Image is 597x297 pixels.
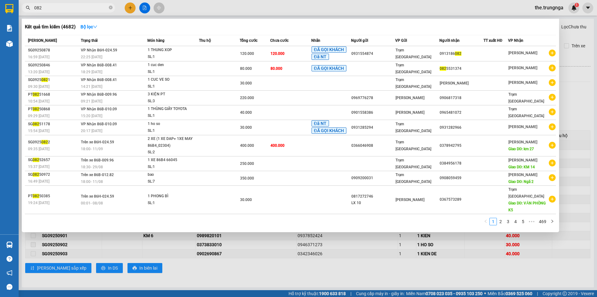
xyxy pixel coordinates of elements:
[508,107,544,118] span: Trạm [GEOGRAPHIC_DATA]
[33,107,39,111] span: 082
[81,84,102,89] span: 14:21 [DATE]
[484,38,502,43] span: TT xuất HĐ
[440,66,446,71] span: 082
[508,125,537,129] span: [PERSON_NAME]
[549,79,556,86] span: plus-circle
[148,178,194,185] div: SL: 7
[549,94,556,101] span: plus-circle
[311,38,320,43] span: Nhãn
[508,187,544,199] span: Trạm [GEOGRAPHIC_DATA]
[455,51,461,56] span: 082
[28,157,79,163] div: SG 52657
[549,196,556,203] span: plus-circle
[512,218,519,225] a: 4
[93,25,97,29] span: down
[550,219,554,223] span: right
[28,47,79,54] div: SG09250878
[240,66,252,71] span: 80.000
[81,194,114,199] span: Trên xe 86H-024.59
[148,47,194,54] div: 1 THUNG XOP
[351,95,395,101] div: 0969776278
[440,142,483,149] div: 0378942795
[28,84,49,89] span: 09:30 [DATE]
[520,218,526,225] a: 5
[351,175,395,181] div: 0909200031
[440,160,483,167] div: 0384956178
[440,196,483,203] div: 0367573289
[148,98,194,105] div: SL: 3
[26,6,30,10] span: search
[81,70,102,74] span: 18:29 [DATE]
[271,66,282,71] span: 80.000
[508,165,535,169] span: Giao DĐ: KM 14
[81,129,102,133] span: 20:17 [DATE]
[549,123,556,130] span: plus-circle
[81,107,117,111] span: VP Nhận 86B-010.09
[351,124,395,131] div: 0931285294
[28,55,49,59] span: 16:59 [DATE]
[440,124,483,131] div: 0931282966
[396,78,431,89] span: Trạm [GEOGRAPHIC_DATA]
[508,158,537,162] span: [PERSON_NAME]
[7,256,12,262] span: question-circle
[240,110,252,115] span: 40.000
[270,38,289,43] span: Chưa cước
[240,143,254,148] span: 400.000
[549,160,556,166] span: plus-circle
[497,218,504,225] a: 2
[508,92,544,103] span: Trạm [GEOGRAPHIC_DATA]
[7,284,12,290] span: message
[395,38,407,43] span: VP Gửi
[81,147,103,151] span: 18:00 - 11/09
[240,125,252,130] span: 30.000
[41,78,48,82] span: 082
[527,218,537,225] li: Next 5 Pages
[81,114,102,118] span: 15:20 [DATE]
[28,179,49,184] span: 16:49 [DATE]
[148,164,194,170] div: SL: 1
[240,161,254,166] span: 250.000
[81,201,103,205] span: 00:01 - 08/08
[505,218,511,225] a: 3
[28,147,49,151] span: 09:35 [DATE]
[508,51,537,55] span: [PERSON_NAME]
[33,92,39,97] span: 082
[549,65,556,71] span: plus-circle
[537,218,548,225] a: 469
[81,99,102,103] span: 09:21 [DATE]
[240,38,257,43] span: Tổng cước
[312,65,346,71] span: ĐÃ GỌI KHÁCH
[148,91,194,98] div: 3 KIỆN PT
[81,180,103,184] span: 18:00 - 11/08
[5,4,13,13] img: logo-vxr
[240,176,254,180] span: 350.000
[81,38,98,43] span: Trạng thái
[28,201,49,205] span: 19:24 [DATE]
[527,218,537,225] span: •••
[41,140,48,144] span: 082
[148,149,194,156] div: SL: 2
[312,46,346,53] span: ĐÃ GỌI KHÁCH
[148,200,194,207] div: SL: 1
[440,80,483,87] div: [PERSON_NAME]
[508,147,534,151] span: Giao DĐ: km 27
[549,142,556,149] span: plus-circle
[484,219,488,223] span: left
[148,83,194,90] div: SL: 1
[482,218,489,225] button: left
[148,193,194,200] div: 1 PHONG BÌ
[109,5,113,11] span: close-circle
[28,91,79,98] div: PT 51668
[440,50,483,57] div: 0913186
[439,38,460,43] span: Người nhận
[28,171,79,178] div: SG 50972
[240,198,252,202] span: 30.000
[33,172,39,177] span: 082
[28,139,79,146] div: SG0925 2
[28,193,79,199] div: PT 50385
[33,194,39,198] span: 082
[440,95,483,101] div: 0906817318
[147,38,164,43] span: Món hàng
